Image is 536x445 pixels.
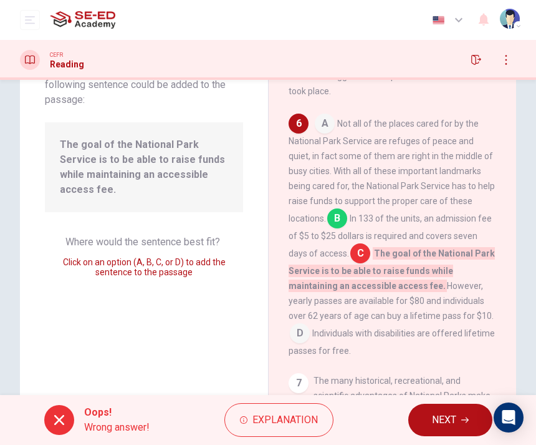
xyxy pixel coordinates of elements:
[84,405,150,420] span: Oops!
[290,323,310,343] span: D
[289,328,495,356] span: Individuals with disabilities are offered lifetime passes for free.
[65,236,223,248] span: Where would the sentence best fit?
[315,114,335,134] span: A
[50,7,115,32] img: SE-ED Academy logo
[289,373,309,393] div: 7
[60,137,228,197] span: The goal of the National Park Service is to be able to raise funds while maintaining an accessibl...
[20,10,40,30] button: open mobile menu
[289,213,492,258] span: In 133 of the units, an admission fee of $5 to $25 dollars is required and covers seven days of a...
[289,119,495,223] span: Not all of the places cared for by the National Park Service are refuges of peace and quiet, in f...
[494,403,524,433] div: Open Intercom Messenger
[289,114,309,134] div: 6
[432,411,456,429] span: NEXT
[50,51,63,59] span: CEFR
[45,59,243,107] span: Look at the four that indicate where the following sentence could be added to the passage:
[50,59,84,69] h1: Reading
[224,403,333,437] button: Explanation
[84,420,150,435] span: Wrong answer!
[350,243,370,263] span: C
[431,16,446,25] img: en
[289,281,494,321] span: However, yearly passes are available for $80 and individuals over 62 years of age can buy a lifet...
[500,9,520,29] img: Profile picture
[63,257,226,277] span: Click on an option (A, B, C, or D) to add the sentence to the passage
[408,404,492,436] button: NEXT
[327,208,347,228] span: B
[252,411,318,429] span: Explanation
[289,247,495,292] span: The goal of the National Park Service is to be able to raise funds while maintaining an accessibl...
